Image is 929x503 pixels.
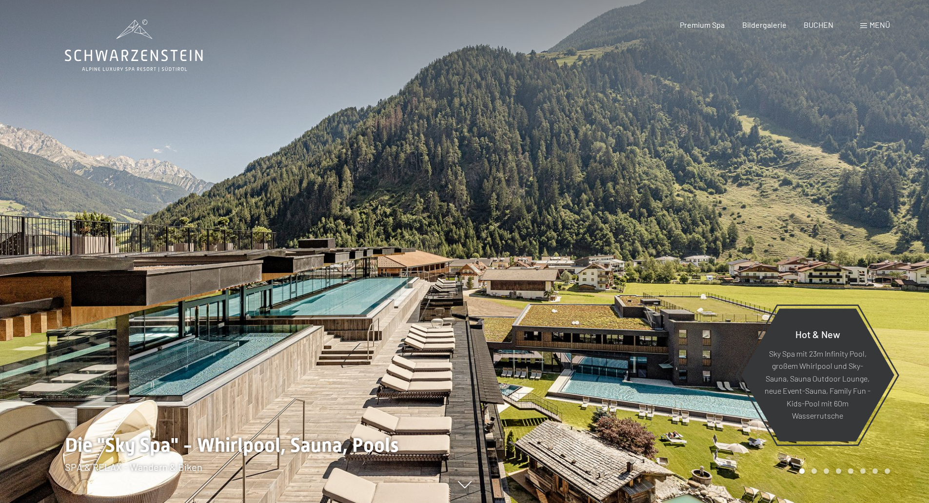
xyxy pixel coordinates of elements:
div: Carousel Page 7 [872,468,878,474]
div: Carousel Page 1 (Current Slide) [799,468,805,474]
div: Carousel Page 3 [824,468,829,474]
a: Premium Spa [680,20,725,29]
a: Hot & New Sky Spa mit 23m Infinity Pool, großem Whirlpool und Sky-Sauna, Sauna Outdoor Lounge, ne... [740,308,895,442]
div: Carousel Page 4 [836,468,841,474]
a: Bildergalerie [742,20,787,29]
div: Carousel Pagination [796,468,890,474]
span: Menü [870,20,890,29]
span: Hot & New [795,328,840,340]
p: Sky Spa mit 23m Infinity Pool, großem Whirlpool und Sky-Sauna, Sauna Outdoor Lounge, neue Event-S... [765,347,870,422]
div: Carousel Page 6 [860,468,866,474]
div: Carousel Page 8 [885,468,890,474]
a: BUCHEN [804,20,833,29]
div: Carousel Page 2 [811,468,817,474]
div: Carousel Page 5 [848,468,853,474]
